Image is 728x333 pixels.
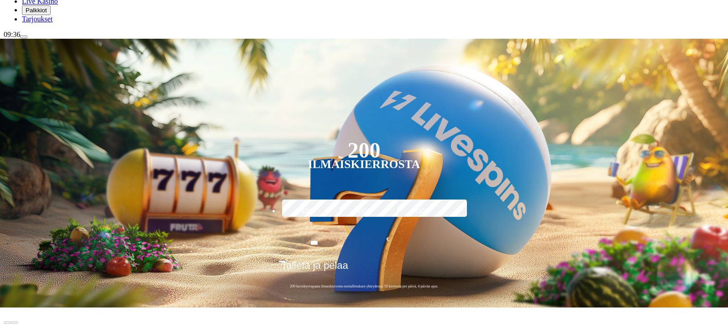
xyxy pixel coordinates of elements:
button: next slide [11,321,18,324]
button: reward iconPalkkiot [22,5,51,15]
span: Talleta ja pelaa [281,260,348,278]
button: prev slide [4,321,11,324]
div: 200 [347,145,380,156]
span: € [387,235,389,244]
label: €50 [280,198,333,225]
span: 09:36 [4,31,20,38]
div: Ilmaiskierrosta [308,159,420,170]
button: Talleta ja pelaa [278,259,450,278]
label: €250 [395,198,448,225]
span: 200 kierrätysvapaata ilmaiskierrosta ensitalletuksen yhteydessä. 50 kierrosta per päivä, 4 päivän... [278,284,450,289]
span: Palkkiot [26,7,47,14]
label: €150 [337,198,391,225]
button: menu [20,36,27,38]
span: Tarjoukset [22,15,52,23]
a: gift-inverted iconTarjoukset [22,15,52,23]
span: € [286,257,288,262]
